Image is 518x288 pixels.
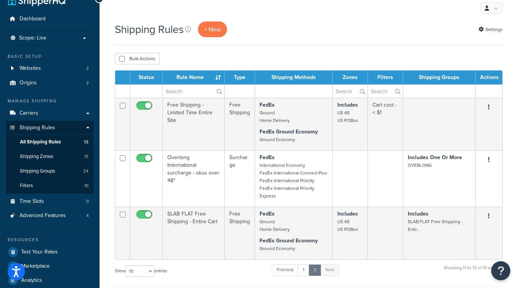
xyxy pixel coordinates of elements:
[19,35,46,41] span: Scope: Live
[84,153,88,160] span: 13
[21,249,58,255] span: Test Your Rates
[260,109,290,124] small: Ground Home Delivery
[260,153,275,161] strong: FedEx
[260,128,318,136] strong: FedEx Ground Economy
[86,212,89,219] span: 4
[408,153,462,161] strong: Includes One Or More
[320,264,339,276] a: Next
[333,85,368,98] input: Search
[6,150,94,164] a: Shipping Zones 13
[272,264,299,276] a: Previous
[225,207,255,259] td: Free Shipping
[20,198,44,205] span: Time Slots
[20,183,33,189] span: Filters
[86,65,89,72] span: 2
[6,273,94,287] a: Analytics
[6,135,94,149] li: All Shipping Rules
[163,98,225,150] td: Free Shipping - Limited Time Entire Site
[491,261,510,280] button: Open Resource Center
[6,61,94,76] li: Websites
[408,162,431,169] small: OVERLONG
[6,76,94,90] a: Origins 2
[6,121,94,135] a: Shipping Rules
[260,218,290,233] small: Ground Home Delivery
[260,237,318,245] strong: FedEx Ground Economy
[6,61,94,76] a: Websites 2
[20,16,46,22] span: Dashboard
[20,139,61,145] span: All Shipping Rules
[260,245,295,252] small: Ground Economy
[6,209,94,223] li: Advanced Features
[368,85,403,98] input: Search
[21,277,42,284] span: Analytics
[408,218,463,233] small: SLAB FLAT Free Shipping - Entir...
[20,212,66,219] span: Advanced Features
[6,194,94,209] a: Time Slots 0
[6,76,94,90] li: Origins
[225,71,255,84] th: Type
[225,98,255,150] td: Free Shipping
[84,139,88,145] span: 13
[20,168,55,174] span: Shipping Groups
[476,71,502,84] th: Actions
[6,98,94,104] div: Manage Shipping
[20,65,41,72] span: Websites
[337,101,358,109] strong: Includes
[163,71,225,84] th: Rule Name : activate to sort column ascending
[444,263,503,280] div: Showing 11 to 13 of 13 entries
[260,210,275,218] strong: FedEx
[83,168,88,174] span: 24
[6,179,94,193] a: Filters 10
[6,53,94,60] div: Basic Setup
[6,12,94,26] a: Dashboard
[6,259,94,273] a: Marketplace
[309,264,321,276] a: 2
[163,150,225,207] td: Overlong International surcharge - skus over 48"
[130,71,163,84] th: Status
[6,164,94,178] a: Shipping Groups 24
[337,218,358,233] small: US 48 US POBox
[86,80,89,86] span: 2
[21,263,50,270] span: Marketplace
[337,109,358,124] small: US 48 US POBox
[6,106,94,120] a: Carriers
[225,150,255,207] td: Surcharge
[333,71,368,84] th: Zones
[260,101,275,109] strong: FedEx
[298,264,309,276] a: 1
[115,22,184,37] h1: Shipping Rules
[6,135,94,149] a: All Shipping Rules 13
[86,198,89,205] span: 0
[20,125,55,131] span: Shipping Rules
[479,24,503,35] a: Settings
[198,21,227,37] p: + New
[368,71,404,84] th: Filters
[6,179,94,193] li: Filters
[163,207,225,259] td: SLAB FLAT Free Shipping - Entire Cart
[20,80,37,86] span: Origins
[408,210,428,218] strong: Includes
[6,164,94,178] li: Shipping Groups
[6,121,94,194] li: Shipping Rules
[20,110,38,117] span: Carriers
[255,71,332,84] th: Shipping Methods
[368,98,404,150] td: Cart cost - < $1
[126,265,154,277] select: Showentries
[84,183,88,189] span: 10
[6,150,94,164] li: Shipping Zones
[6,245,94,259] a: Test Your Rates
[337,210,358,218] strong: Includes
[163,85,224,98] input: Search
[115,265,167,277] label: Show entries
[6,194,94,209] li: Time Slots
[260,162,327,199] small: International Economy FedEx International Connect Plus FedEx International Priority FedEx Interna...
[115,53,160,64] button: Bulk Actions
[260,136,295,143] small: Ground Economy
[6,209,94,223] a: Advanced Features 4
[20,153,53,160] span: Shipping Zones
